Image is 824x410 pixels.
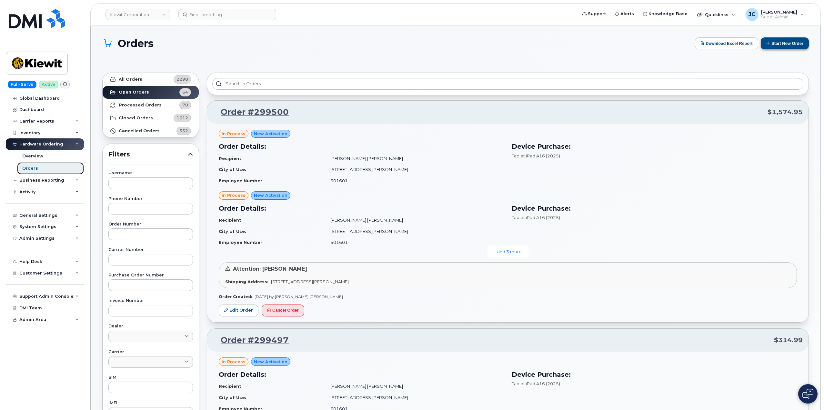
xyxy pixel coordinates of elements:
strong: All Orders [119,77,142,82]
span: $314.99 [774,335,803,345]
span: New Activation [254,359,287,365]
td: [PERSON_NAME] [PERSON_NAME] [325,153,504,164]
a: Closed Orders1612 [103,112,199,125]
span: $1,574.95 [768,107,803,117]
label: SIM [108,375,193,380]
h3: Order Details: [219,370,504,379]
a: Order #299497 [213,335,289,346]
strong: Recipient: [219,384,243,389]
span: 552 [179,128,188,134]
label: Carrier Number [108,248,193,252]
span: in process [222,131,246,137]
label: Purchase Order Number [108,273,193,277]
strong: Order Created: [219,294,252,299]
span: New Activation [254,192,287,198]
h3: Order Details: [219,204,504,213]
img: Open chat [802,389,813,399]
span: New Activation [254,131,287,137]
strong: Employee Number [219,178,262,183]
h3: Device Purchase: [512,142,797,151]
span: 64 [182,89,188,95]
span: Tablet iPad A16 (2025) [512,153,560,158]
strong: Recipient: [219,156,243,161]
td: [STREET_ADDRESS][PERSON_NAME] [325,226,504,237]
strong: Open Orders [119,90,149,95]
label: Invoice Number [108,299,193,303]
span: [STREET_ADDRESS][PERSON_NAME] [271,279,349,284]
strong: Shipping Address: [225,279,268,284]
span: Tablet iPad A16 (2025) [512,381,560,386]
strong: Recipient: [219,217,243,223]
h3: Device Purchase: [512,370,797,379]
strong: Processed Orders [119,103,162,108]
td: [PERSON_NAME] [PERSON_NAME] [325,381,504,392]
h3: Device Purchase: [512,204,797,213]
label: Username [108,171,193,175]
td: 501601 [325,237,504,248]
a: Processed Orders70 [103,99,199,112]
label: Phone Number [108,197,193,201]
span: in process [222,192,246,198]
span: Tablet iPad A16 (2025) [512,215,560,220]
strong: City of Use: [219,167,246,172]
label: Carrier [108,350,193,354]
strong: City of Use: [219,229,246,234]
strong: City of Use: [219,395,246,400]
span: 70 [182,102,188,108]
span: in process [222,359,246,365]
span: [DATE] by [PERSON_NAME].[PERSON_NAME] [255,294,343,299]
strong: Employee Number [219,240,262,245]
a: Order #299500 [213,106,289,118]
button: Download Excel Report [695,37,758,49]
span: Filters [108,150,188,159]
span: Attention: [PERSON_NAME] [233,266,307,272]
label: Order Number [108,222,193,226]
button: Start New Order [761,37,809,49]
input: Search in orders [212,78,803,90]
strong: Closed Orders [119,115,153,121]
h3: Order Details: [219,142,504,151]
label: Dealer [108,324,193,328]
a: All Orders2298 [103,73,199,86]
span: 1612 [176,115,188,121]
strong: Cancelled Orders [119,128,160,134]
span: Orders [118,38,154,49]
a: ...and 3 more [489,247,527,257]
a: Open Orders64 [103,86,199,99]
button: Cancel Order [262,305,304,316]
td: [STREET_ADDRESS][PERSON_NAME] [325,164,504,175]
td: 501601 [325,175,504,186]
a: Cancelled Orders552 [103,125,199,137]
td: [PERSON_NAME] [PERSON_NAME] [325,215,504,226]
label: IMEI [108,401,193,405]
a: Edit Order [219,305,258,316]
td: [STREET_ADDRESS][PERSON_NAME] [325,392,504,403]
span: 2298 [176,76,188,82]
